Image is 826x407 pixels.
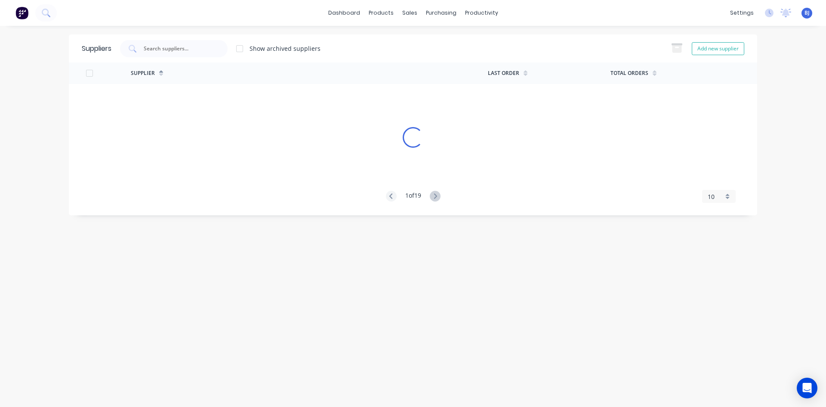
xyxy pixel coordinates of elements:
div: purchasing [422,6,461,19]
div: Supplier [131,69,155,77]
div: Open Intercom Messenger [797,378,817,398]
div: sales [398,6,422,19]
div: Show archived suppliers [250,44,321,53]
div: products [364,6,398,19]
img: Factory [15,6,28,19]
div: Suppliers [82,43,111,54]
div: Total Orders [610,69,648,77]
a: dashboard [324,6,364,19]
div: 1 of 19 [405,191,421,202]
div: settings [726,6,758,19]
div: Last Order [488,69,519,77]
button: Add new supplier [692,42,744,55]
input: Search suppliers... [143,44,214,53]
div: productivity [461,6,502,19]
span: BJ [804,9,810,17]
span: 10 [708,192,715,201]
